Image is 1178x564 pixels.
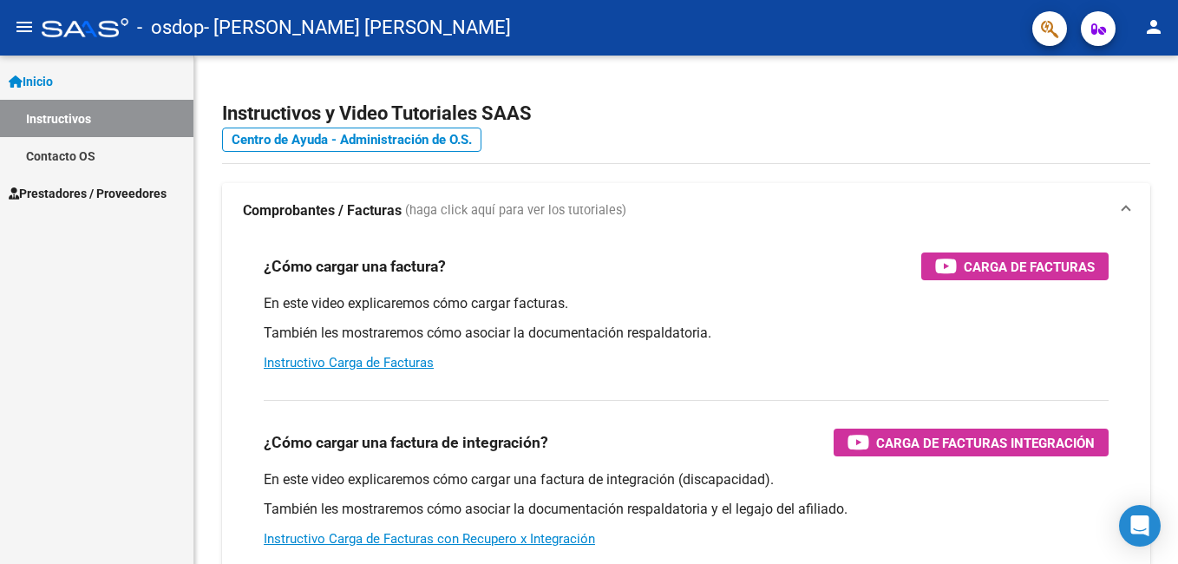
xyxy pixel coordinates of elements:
[9,184,167,203] span: Prestadores / Proveedores
[264,500,1109,519] p: También les mostraremos cómo asociar la documentación respaldatoria y el legajo del afiliado.
[264,324,1109,343] p: También les mostraremos cómo asociar la documentación respaldatoria.
[264,531,595,547] a: Instructivo Carga de Facturas con Recupero x Integración
[243,201,402,220] strong: Comprobantes / Facturas
[222,97,1150,130] h2: Instructivos y Video Tutoriales SAAS
[222,183,1150,239] mat-expansion-panel-header: Comprobantes / Facturas (haga click aquí para ver los tutoriales)
[1143,16,1164,37] mat-icon: person
[9,72,53,91] span: Inicio
[921,252,1109,280] button: Carga de Facturas
[264,254,446,279] h3: ¿Cómo cargar una factura?
[964,256,1095,278] span: Carga de Facturas
[222,128,481,152] a: Centro de Ayuda - Administración de O.S.
[137,9,204,47] span: - osdop
[204,9,511,47] span: - [PERSON_NAME] [PERSON_NAME]
[1119,505,1161,547] div: Open Intercom Messenger
[405,201,626,220] span: (haga click aquí para ver los tutoriales)
[264,294,1109,313] p: En este video explicaremos cómo cargar facturas.
[834,429,1109,456] button: Carga de Facturas Integración
[14,16,35,37] mat-icon: menu
[264,430,548,455] h3: ¿Cómo cargar una factura de integración?
[264,355,434,371] a: Instructivo Carga de Facturas
[264,470,1109,489] p: En este video explicaremos cómo cargar una factura de integración (discapacidad).
[876,432,1095,454] span: Carga de Facturas Integración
